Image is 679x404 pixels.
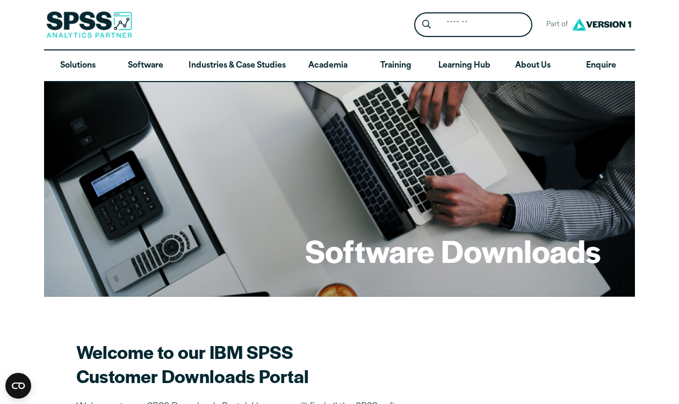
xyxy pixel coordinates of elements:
[76,340,452,388] h2: Welcome to our IBM SPSS Customer Downloads Portal
[44,50,112,82] a: Solutions
[417,15,437,35] button: Search magnifying glass icon
[5,373,31,399] button: Open CMP widget
[362,50,430,82] a: Training
[112,50,179,82] a: Software
[44,50,635,82] nav: Desktop version of site main menu
[46,11,132,38] img: SPSS Analytics Partner
[305,230,601,271] h1: Software Downloads
[180,50,294,82] a: Industries & Case Studies
[414,12,532,38] form: Site Header Search Form
[294,50,362,82] a: Academia
[569,14,634,34] img: Version1 Logo
[541,17,569,33] span: Part of
[422,20,431,29] svg: Search magnifying glass icon
[430,50,499,82] a: Learning Hub
[567,50,635,82] a: Enquire
[499,50,567,82] a: About Us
